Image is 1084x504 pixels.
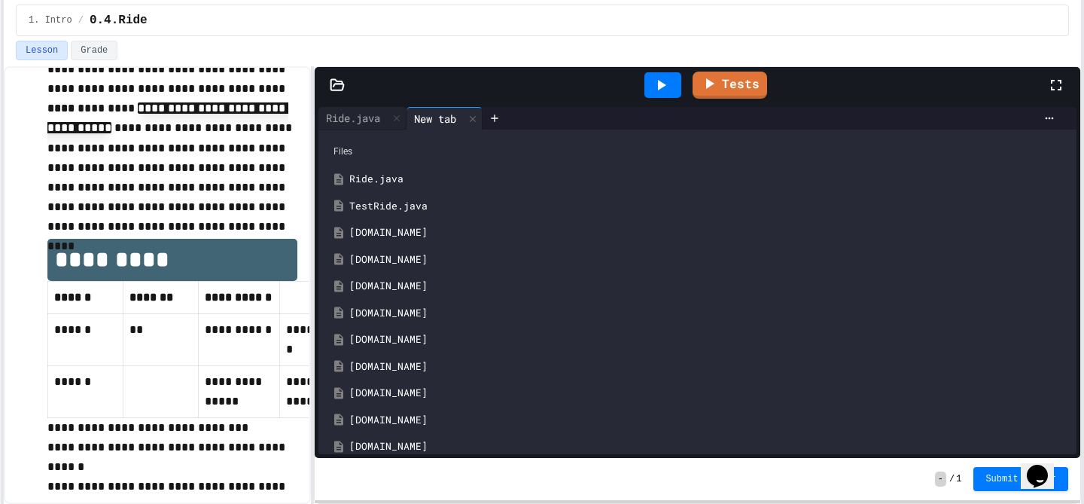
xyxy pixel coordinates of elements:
div: [DOMAIN_NAME] [349,439,1067,454]
span: 0.4.Ride [90,11,148,29]
div: Ride.java [318,110,388,126]
button: Submit Answer [973,467,1068,491]
div: Files [326,137,1069,166]
div: New tab [406,107,483,130]
div: [DOMAIN_NAME] [349,279,1067,294]
div: [DOMAIN_NAME] [349,359,1067,374]
div: Ride.java [318,107,406,130]
div: [DOMAIN_NAME] [349,386,1067,401]
span: 1 [956,473,961,485]
div: [DOMAIN_NAME] [349,252,1067,267]
div: [DOMAIN_NAME] [349,413,1067,428]
button: Grade [71,41,117,60]
div: New tab [406,111,464,127]
span: - [935,472,946,487]
div: [DOMAIN_NAME] [349,332,1067,347]
a: Tests [693,72,767,99]
div: Ride.java [349,172,1067,187]
button: Lesson [16,41,68,60]
span: / [78,14,84,26]
span: 1. Intro [29,14,72,26]
span: / [949,473,955,485]
div: [DOMAIN_NAME] [349,306,1067,321]
span: Submit Answer [985,473,1056,485]
div: [DOMAIN_NAME] [349,225,1067,240]
div: TestRide.java [349,199,1067,214]
iframe: chat widget [1021,444,1069,489]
